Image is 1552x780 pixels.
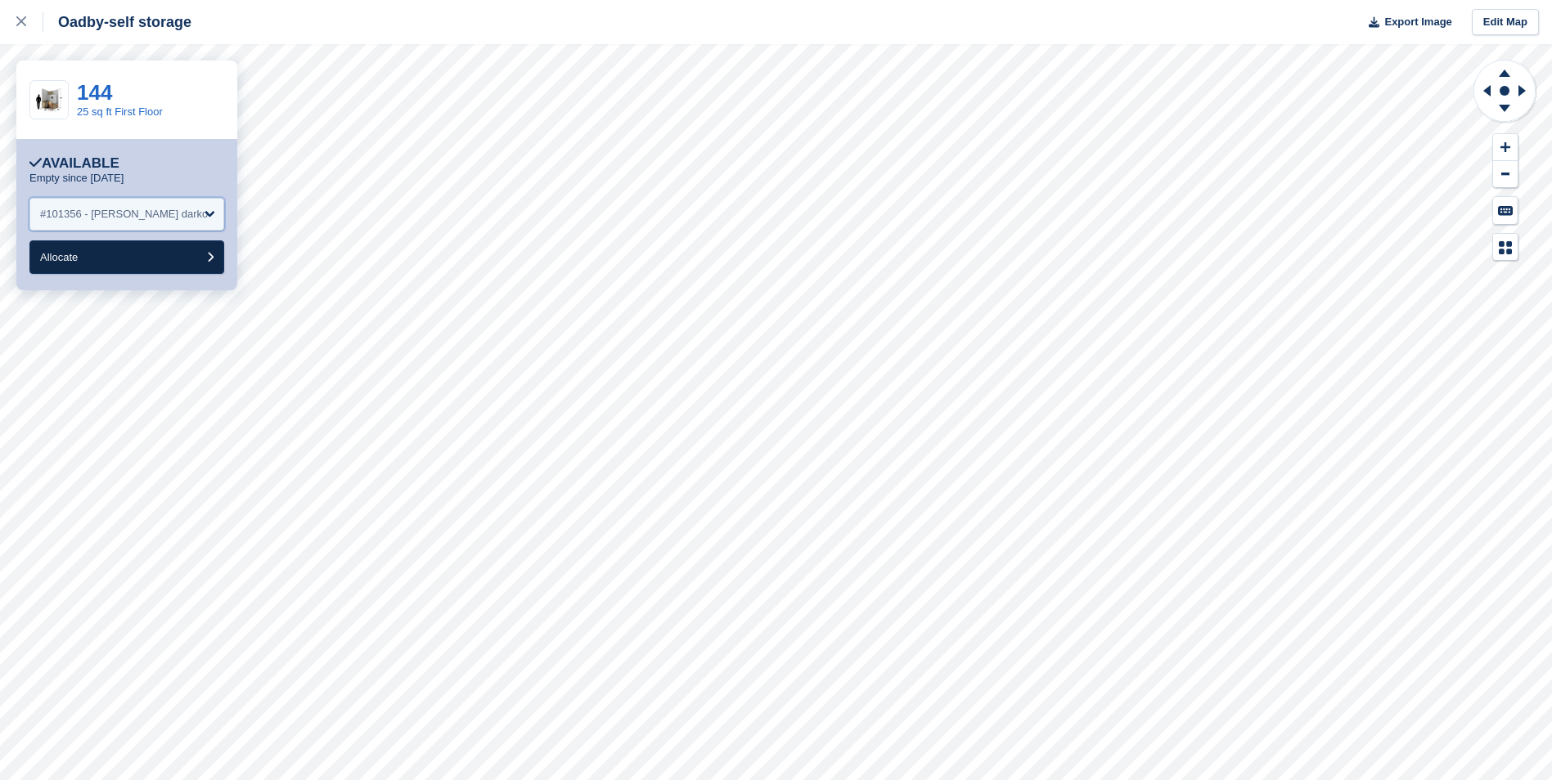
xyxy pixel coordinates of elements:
a: Edit Map [1472,9,1539,36]
span: Export Image [1384,14,1451,30]
div: #101356 - [PERSON_NAME] darko [40,206,208,222]
button: Zoom In [1493,134,1518,161]
button: Export Image [1359,9,1452,36]
div: Oadby-self storage [43,12,191,32]
button: Map Legend [1493,234,1518,261]
a: 144 [77,80,112,105]
a: 25 sq ft First Floor [77,105,163,118]
div: Available [29,155,119,172]
span: Allocate [40,251,78,263]
button: Zoom Out [1493,161,1518,188]
img: 25.jpg [30,86,68,114]
button: Keyboard Shortcuts [1493,197,1518,224]
p: Empty since [DATE] [29,172,124,185]
button: Allocate [29,240,224,274]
